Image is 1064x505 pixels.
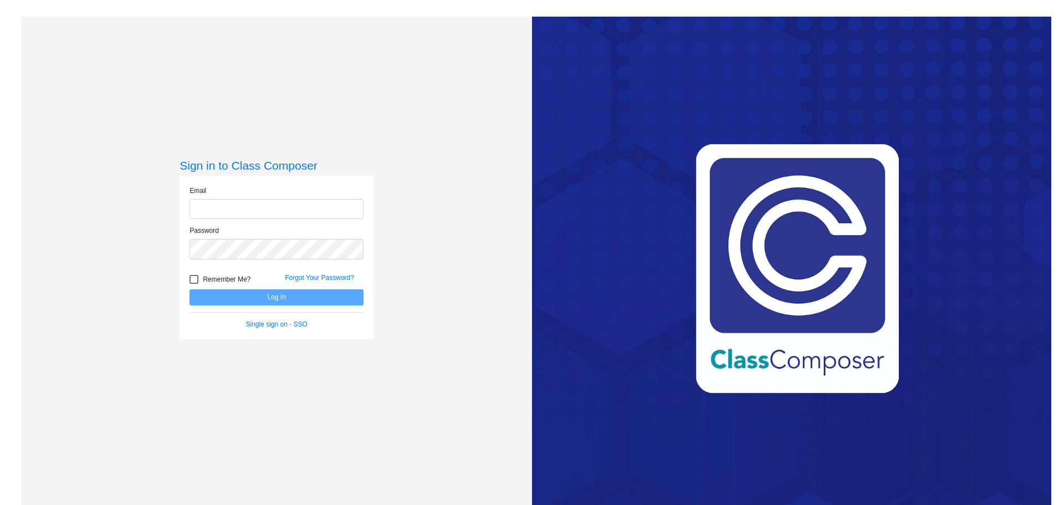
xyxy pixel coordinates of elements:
[285,274,354,282] a: Forgot Your Password?
[190,289,364,305] button: Log In
[190,226,219,236] label: Password
[246,320,308,328] a: Single sign on - SSO
[203,273,250,286] span: Remember Me?
[180,159,374,172] h3: Sign in to Class Composer
[190,186,206,196] label: Email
